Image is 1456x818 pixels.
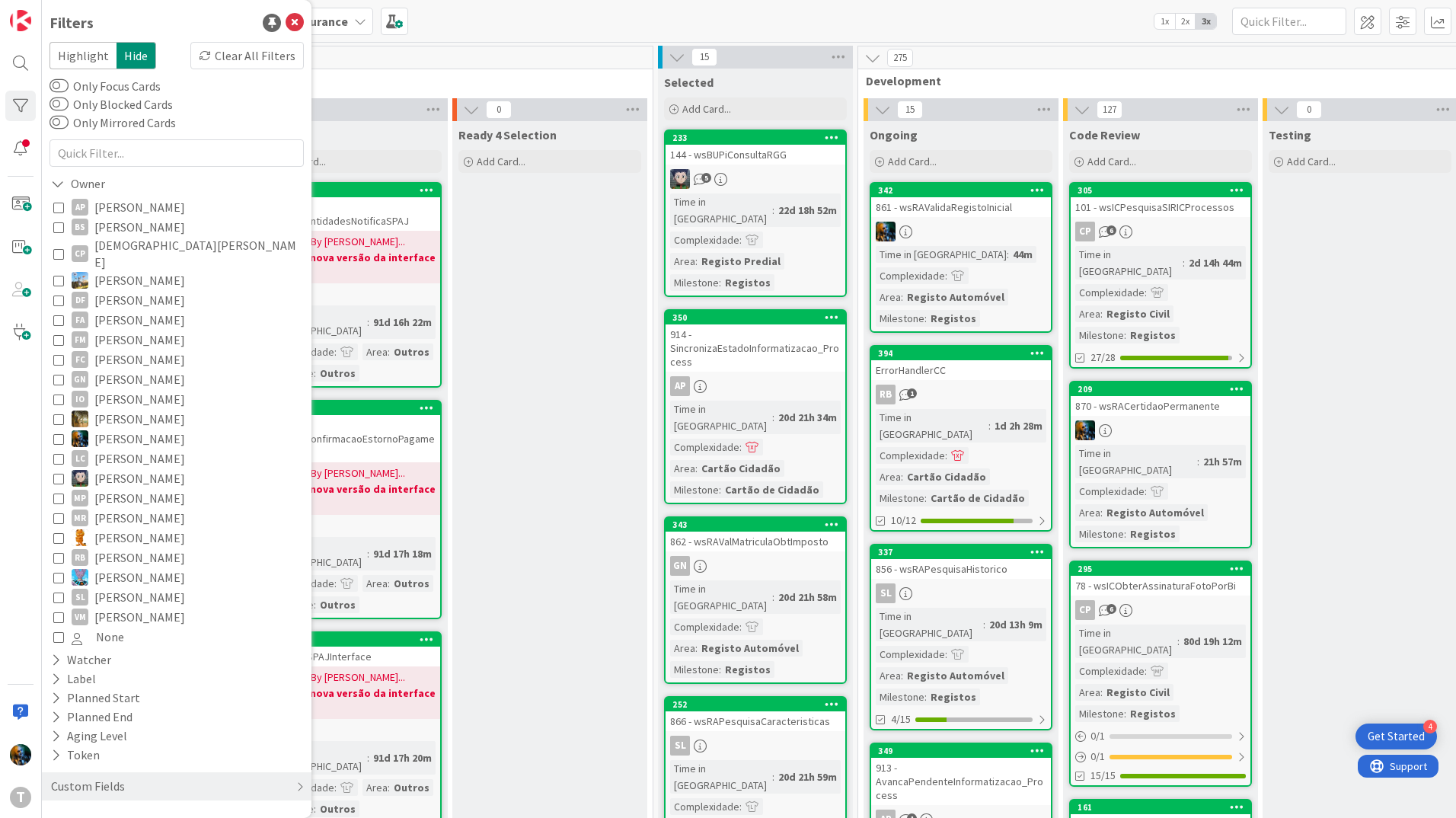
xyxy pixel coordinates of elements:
div: Registos [1126,327,1180,343]
span: : [1145,284,1147,301]
span: : [924,689,927,705]
span: [PERSON_NAME] [94,310,185,330]
div: ErrorHandlerCC [871,360,1051,380]
div: 20d 13h 9m [985,616,1046,633]
img: JC [72,411,88,427]
span: : [1197,453,1199,470]
span: : [1100,684,1103,701]
button: DG [PERSON_NAME] [53,270,300,290]
button: FC [PERSON_NAME] [53,350,300,369]
span: : [772,202,774,219]
button: LC [PERSON_NAME] [53,449,300,468]
span: 0 / 1 [1090,728,1105,744]
button: IO [PERSON_NAME] [53,389,300,409]
a: 209870 - wsRACertidaoPermanenteJCTime in [GEOGRAPHIC_DATA]:21h 57mComplexidade:Area:Registo Autom... [1069,381,1252,548]
div: Registo Automóvel [1103,504,1208,521]
div: CP [1071,222,1250,241]
div: 342861 - wsRAValidaRegistoInicial [871,184,1051,217]
img: RL [72,529,88,546]
div: VM [72,609,88,625]
div: GN [72,371,88,388]
div: Time in [GEOGRAPHIC_DATA] [265,741,367,775]
div: Area [670,253,695,270]
div: 78 - wsICObterAssinaturaFotoPorBi [1071,576,1250,596]
div: 20d 21h 34m [774,409,841,426]
div: 856 - wsRAPesquisaHistorico [871,559,1051,579]
div: 209870 - wsRACertidaoPermanente [1071,382,1250,416]
div: RB [876,385,896,404]
div: Area [1075,305,1100,322]
div: 44m [1009,246,1036,263]
span: : [334,575,337,592]
label: Only Blocked Cards [49,95,173,113]
div: 0/1 [1071,727,1250,746]
div: Milestone [1075,526,1124,542]
div: 252 [672,699,845,710]
div: 862 - wsRAValMatriculaObtImposto [666,532,845,551]
span: : [314,596,316,613]
div: SL [72,589,88,606]
div: Complexidade [670,439,739,455]
div: 3651137 - sapSPAJConfirmacaoEstornoPagamentos [260,401,440,462]
input: Quick Filter... [49,139,304,167]
div: Time in [GEOGRAPHIC_DATA] [1075,445,1197,478]
span: [PERSON_NAME] [94,528,185,548]
div: Milestone [876,689,924,705]
div: Milestone [670,274,719,291]
div: 390 [267,634,440,645]
input: Quick Filter... [1232,8,1346,35]
span: [PERSON_NAME] [94,330,185,350]
span: [DATE] By [PERSON_NAME]... [280,234,405,250]
span: : [367,545,369,562]
div: 337 [871,545,1051,559]
div: Area [876,289,901,305]
div: 305101 - wsICPesquisaSIRICProcessos [1071,184,1250,217]
div: Outros [390,575,433,592]
span: 5 [701,173,711,183]
div: Registo Automóvel [698,640,803,657]
div: FC [72,351,88,368]
div: 144 - wsBUPiConsultaRGG [666,145,845,165]
span: : [719,661,721,678]
div: 369 [260,184,440,197]
div: Area [670,640,695,657]
div: DF [72,292,88,308]
div: AP [670,376,690,396]
div: MP [72,490,88,506]
span: : [739,618,742,635]
div: 3691519 - prjSPAJ_EntidadesNotificaSPAJ [260,184,440,231]
div: Registos [721,661,774,678]
button: BS [PERSON_NAME] [53,217,300,237]
span: : [1124,526,1126,542]
span: [PERSON_NAME] [94,389,185,409]
div: 390 [260,633,440,647]
div: 337 [878,547,1051,558]
div: 365 [260,401,440,415]
div: 337856 - wsRAPesquisaHistorico [871,545,1051,579]
span: Add Card... [1287,155,1336,168]
span: : [1145,663,1147,679]
span: : [983,616,985,633]
span: : [1100,305,1103,322]
div: Registos [927,689,980,705]
img: LS [72,470,88,487]
button: AP [PERSON_NAME] [53,197,300,217]
div: 394 [871,347,1051,360]
span: [PERSON_NAME] [94,369,185,389]
div: 2d 14h 44m [1185,254,1246,271]
b: Aguarda nova versão da interface SAP [265,481,436,512]
div: Outros [316,365,359,382]
span: [PERSON_NAME] [94,270,185,290]
div: Outros [316,596,359,613]
span: 10/12 [891,513,916,529]
div: 252866 - wsRAPesquisaCaracteristicas [666,698,845,731]
img: Visit kanbanzone.com [10,10,31,31]
div: Registo Predial [698,253,784,270]
span: : [772,409,774,426]
span: 6 [1106,604,1116,614]
div: Cartão Cidadão [903,468,990,485]
div: JC [871,222,1051,241]
div: LS [666,169,845,189]
div: Cartão de Cidadão [721,481,823,498]
div: 350914 - SincronizaEstadoInformatizacao_Process [666,311,845,372]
